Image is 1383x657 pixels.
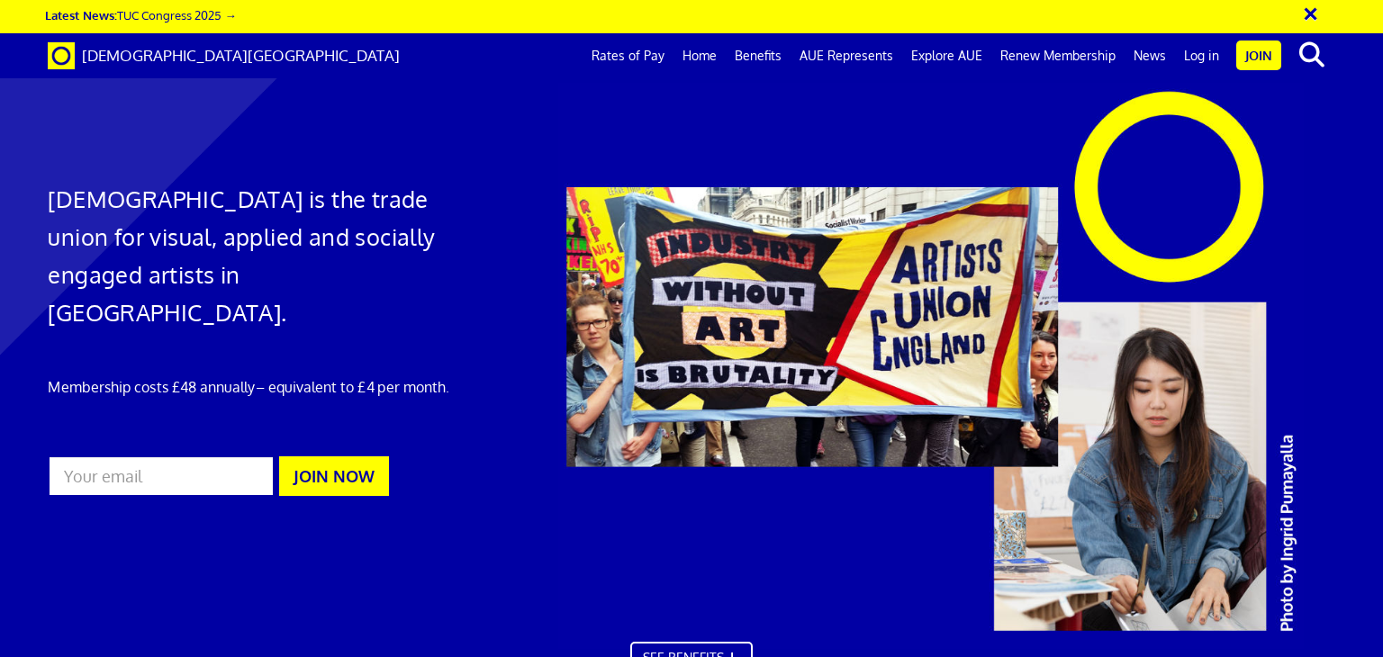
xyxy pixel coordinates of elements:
a: Join [1236,40,1281,70]
span: [DEMOGRAPHIC_DATA][GEOGRAPHIC_DATA] [82,46,400,65]
a: Renew Membership [991,33,1125,78]
a: Log in [1175,33,1228,78]
a: Home [673,33,726,78]
button: search [1285,36,1340,74]
h1: [DEMOGRAPHIC_DATA] is the trade union for visual, applied and socially engaged artists in [GEOGRA... [48,180,458,331]
a: Benefits [726,33,791,78]
a: AUE Represents [791,33,902,78]
a: Rates of Pay [583,33,673,78]
a: Latest News:TUC Congress 2025 → [45,7,236,22]
a: Brand [DEMOGRAPHIC_DATA][GEOGRAPHIC_DATA] [34,33,413,78]
a: Explore AUE [902,33,991,78]
button: JOIN NOW [279,456,389,496]
strong: Latest News: [45,7,117,22]
input: Your email [48,455,274,497]
a: News [1125,33,1175,78]
p: Membership costs £48 annually – equivalent to £4 per month. [48,376,458,398]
